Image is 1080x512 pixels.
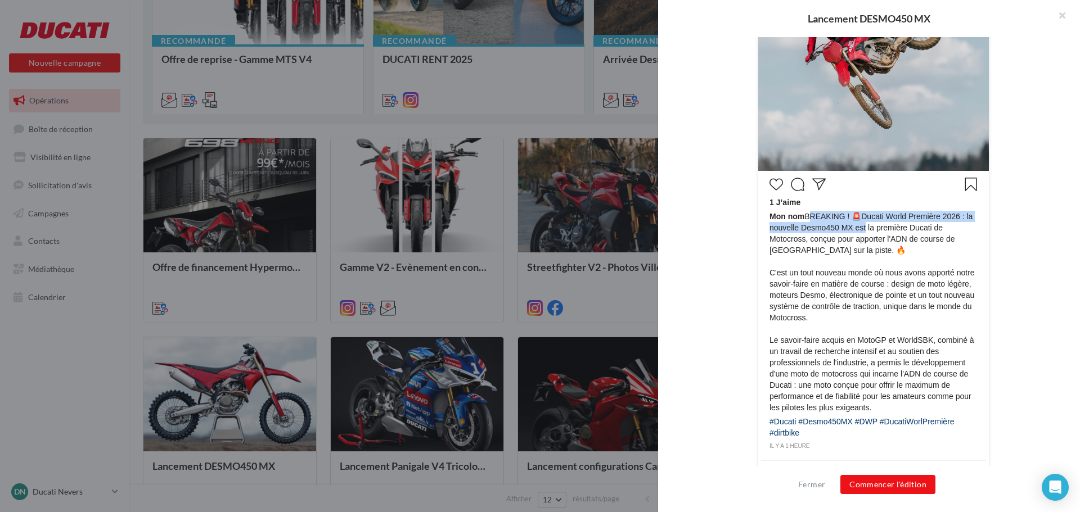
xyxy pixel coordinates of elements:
[964,178,978,191] svg: Enregistrer
[769,211,978,413] span: BREAKING ! 🚨Ducati World Première 2026 : la nouvelle Desmo450 MX est la première Ducati de Motocr...
[769,441,978,451] div: il y a 1 heure
[769,212,804,221] span: Mon nom
[1042,474,1069,501] div: Open Intercom Messenger
[840,475,935,494] button: Commencer l'édition
[769,178,783,191] svg: J’aime
[769,197,978,211] div: 1 J’aime
[812,178,826,191] svg: Partager la publication
[794,478,830,491] button: Fermer
[769,416,978,441] div: #Ducati #Desmo450MX #DWP #DucatiWorlPremière #dirtbike
[791,178,804,191] svg: Commenter
[676,13,1062,24] div: Lancement DESMO450 MX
